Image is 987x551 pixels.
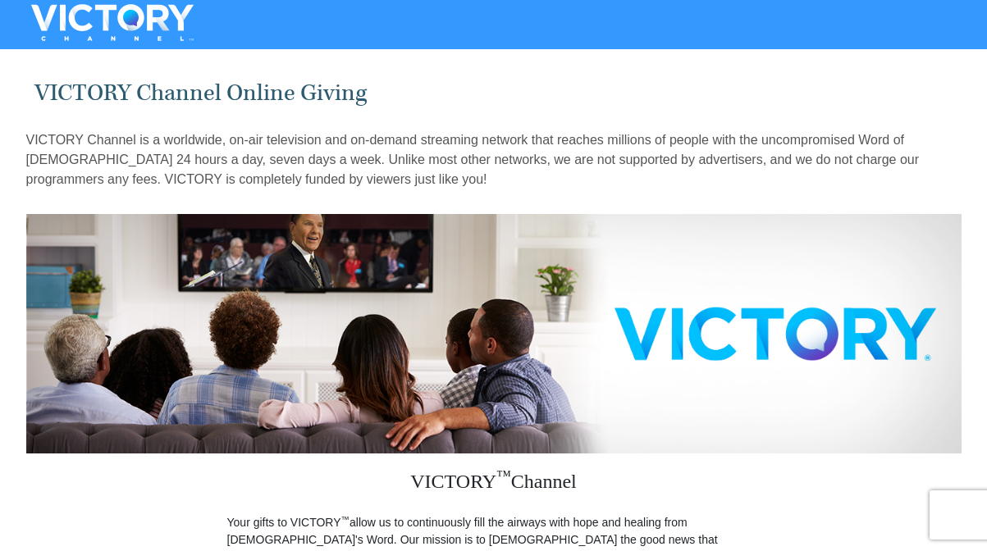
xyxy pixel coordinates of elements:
img: VICTORYTHON - VICTORY Channel [10,4,215,41]
h3: VICTORY Channel [227,453,761,514]
h1: VICTORY Channel Online Giving [34,80,953,107]
p: VICTORY Channel is a worldwide, on-air television and on-demand streaming network that reaches mi... [26,130,962,189]
sup: ™ [341,514,350,524]
sup: ™ [496,467,511,484]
